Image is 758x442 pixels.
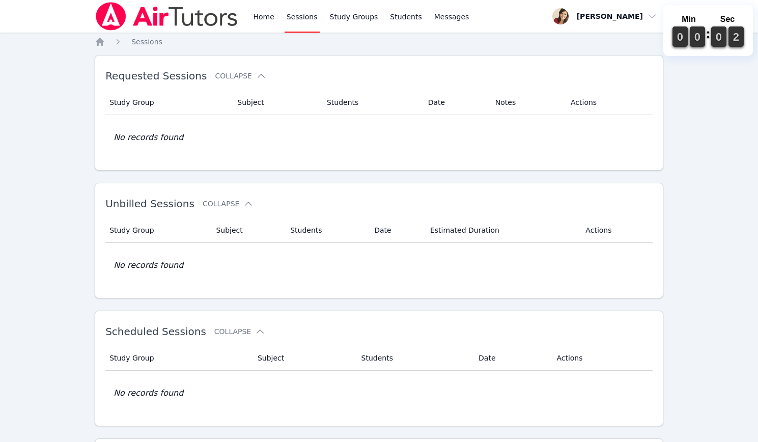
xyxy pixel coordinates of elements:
button: Collapse [215,71,266,81]
th: Study Group [105,90,231,115]
th: Subject [231,90,321,115]
th: Subject [210,218,284,243]
th: Date [368,218,424,243]
button: Collapse [214,326,265,337]
th: Date [422,90,489,115]
th: Students [355,346,473,371]
span: Messages [434,12,469,22]
span: Sessions [131,38,162,46]
th: Students [321,90,422,115]
th: Actions [550,346,653,371]
th: Actions [579,218,653,243]
nav: Breadcrumb [95,37,663,47]
span: Scheduled Sessions [105,325,206,338]
td: No records found [105,243,653,288]
td: No records found [105,115,653,160]
a: Sessions [131,37,162,47]
th: Actions [565,90,653,115]
td: No records found [105,371,653,416]
th: Date [472,346,550,371]
th: Students [284,218,368,243]
img: Air Tutors [95,2,239,31]
span: Requested Sessions [105,70,207,82]
th: Subject [251,346,355,371]
th: Estimated Duration [424,218,579,243]
th: Notes [489,90,565,115]
button: Collapse [203,199,254,209]
th: Study Group [105,346,251,371]
th: Study Group [105,218,210,243]
span: Unbilled Sessions [105,198,194,210]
